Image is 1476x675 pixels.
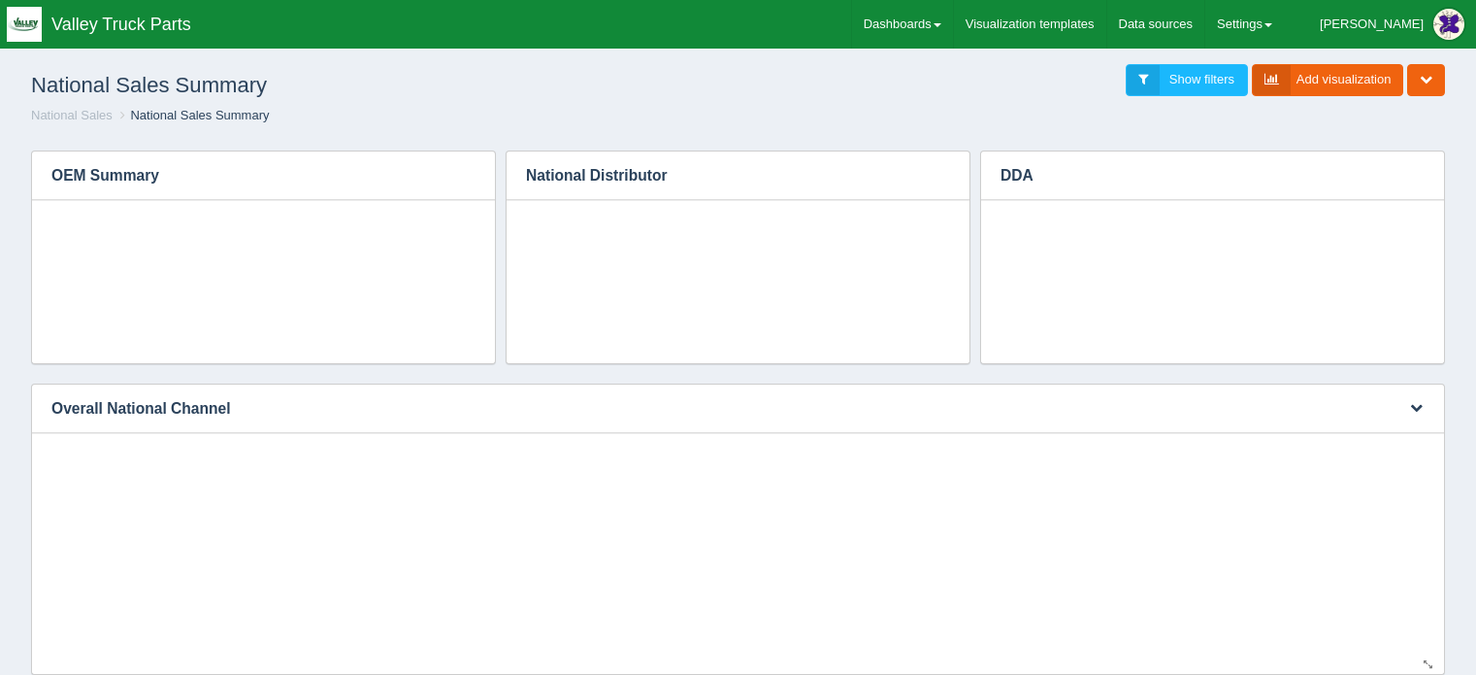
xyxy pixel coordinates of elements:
[1320,5,1424,44] div: [PERSON_NAME]
[115,107,269,125] li: National Sales Summary
[981,152,1415,200] h3: DDA
[1126,64,1248,96] a: Show filters
[1169,72,1234,86] span: Show filters
[32,385,1385,433] h3: Overall National Channel
[7,7,42,42] img: q1blfpkbivjhsugxdrfq.png
[1252,64,1404,96] a: Add visualization
[51,15,191,34] span: Valley Truck Parts
[31,64,738,107] h1: National Sales Summary
[31,108,113,122] a: National Sales
[1433,9,1464,40] img: Profile Picture
[507,152,940,200] h3: National Distributor
[32,152,466,200] h3: OEM Summary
